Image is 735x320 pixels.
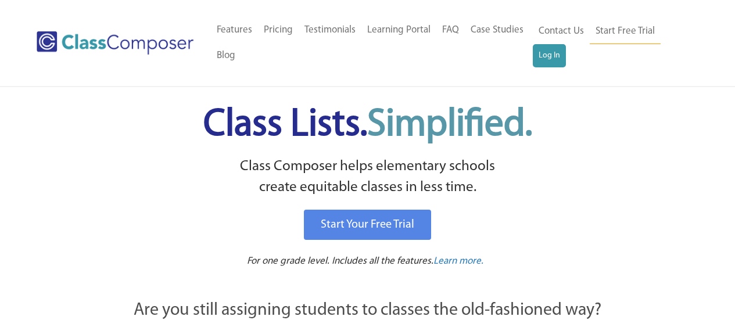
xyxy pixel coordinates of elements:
[465,17,529,43] a: Case Studies
[247,256,433,266] span: For one grade level. Includes all the features.
[304,210,431,240] a: Start Your Free Trial
[367,106,532,144] span: Simplified.
[299,17,361,43] a: Testimonials
[436,17,465,43] a: FAQ
[70,156,666,199] p: Class Composer helps elementary schools create equitable classes in less time.
[203,106,532,144] span: Class Lists.
[361,17,436,43] a: Learning Portal
[37,31,193,55] img: Class Composer
[533,19,590,44] a: Contact Us
[211,43,241,69] a: Blog
[211,17,533,69] nav: Header Menu
[433,254,483,269] a: Learn more.
[590,19,661,45] a: Start Free Trial
[258,17,299,43] a: Pricing
[433,256,483,266] span: Learn more.
[533,44,566,67] a: Log In
[321,219,414,231] span: Start Your Free Trial
[533,19,690,67] nav: Header Menu
[211,17,258,43] a: Features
